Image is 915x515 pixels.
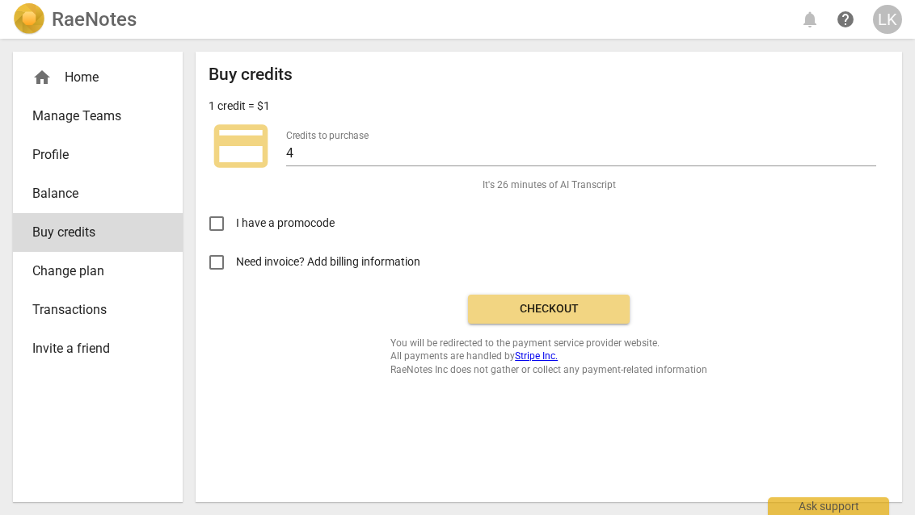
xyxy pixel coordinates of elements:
[32,68,150,87] div: Home
[13,97,183,136] a: Manage Teams
[13,329,183,368] a: Invite a friend
[768,497,889,515] div: Ask support
[32,339,150,358] span: Invite a friend
[483,178,616,192] span: It's 26 minutes of AI Transcript
[13,213,183,252] a: Buy credits
[32,68,52,87] span: home
[32,145,150,165] span: Profile
[13,3,137,36] a: LogoRaeNotes
[13,3,45,36] img: Logo
[32,262,150,281] span: Change plan
[32,300,150,320] span: Transactions
[836,10,855,29] span: help
[13,136,183,174] a: Profile
[209,114,273,178] span: credit_card
[831,5,860,34] a: Help
[32,223,150,242] span: Buy credits
[13,174,183,213] a: Balance
[13,252,183,291] a: Change plan
[236,215,335,232] span: I have a promocode
[873,5,902,34] button: LK
[52,8,137,31] h2: RaeNotes
[481,301,617,317] span: Checkout
[468,295,630,324] button: Checkout
[13,58,183,97] div: Home
[32,184,150,203] span: Balance
[236,253,423,270] span: Need invoice? Add billing information
[286,131,369,140] label: Credits to purchase
[13,291,183,329] a: Transactions
[32,107,150,126] span: Manage Teams
[390,337,707,377] span: You will be redirected to the payment service provider website. All payments are handled by RaeNo...
[209,98,270,115] p: 1 credit = $1
[209,65,293,85] h2: Buy credits
[515,350,558,362] a: Stripe Inc.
